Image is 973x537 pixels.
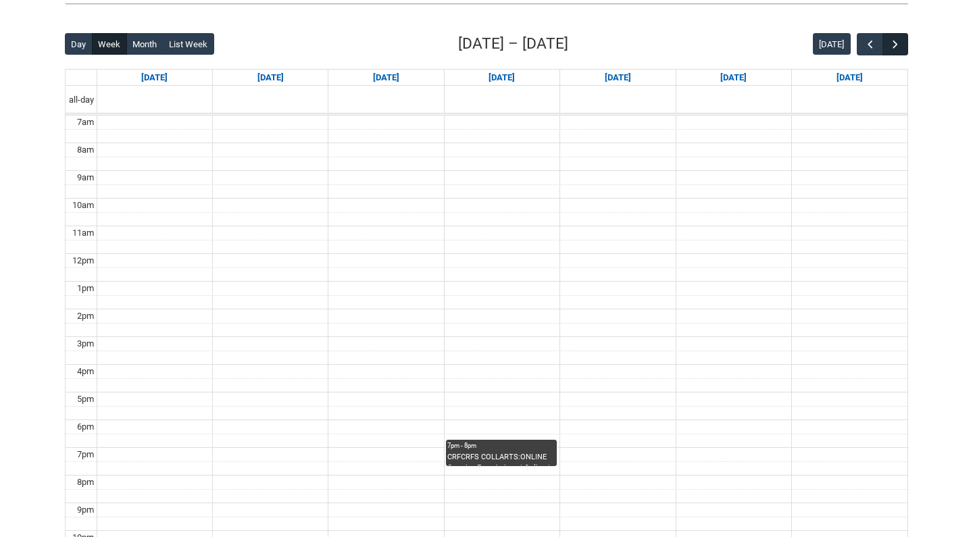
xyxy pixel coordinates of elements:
a: Go to September 23, 2025 [370,70,402,86]
div: 6pm [74,420,97,434]
div: 4pm [74,365,97,378]
span: all-day [66,93,97,107]
button: Month [126,33,164,55]
div: 7pm - 8pm [447,441,555,451]
div: 2pm [74,309,97,323]
div: 7pm [74,448,97,461]
button: List Week [163,33,214,55]
div: 5pm [74,392,97,406]
div: 7am [74,116,97,129]
h2: [DATE] – [DATE] [458,32,568,55]
div: 9pm [74,503,97,517]
button: Previous Week [857,33,882,55]
div: 9am [74,171,97,184]
a: Go to September 24, 2025 [486,70,518,86]
div: 12pm [70,254,97,267]
button: Day [65,33,93,55]
div: 1pm [74,282,97,295]
button: [DATE] [813,33,851,55]
button: Week [92,33,127,55]
button: Next Week [882,33,908,55]
div: 3pm [74,337,97,351]
div: 10am [70,199,97,212]
a: Go to September 27, 2025 [834,70,866,86]
a: Go to September 25, 2025 [602,70,634,86]
a: Go to September 22, 2025 [255,70,286,86]
a: Go to September 21, 2025 [139,70,170,86]
div: 8pm [74,476,97,489]
a: Go to September 26, 2025 [718,70,749,86]
div: 8am [74,143,97,157]
div: 11am [70,226,97,240]
div: CRFCRFS COLLARTS:ONLINE Creative Foundations | Online | [PERSON_NAME] [447,452,555,466]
